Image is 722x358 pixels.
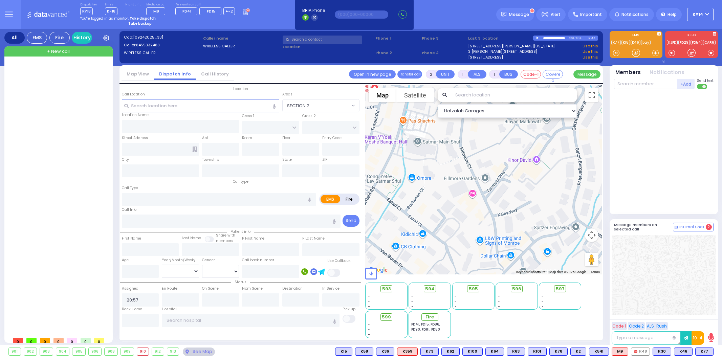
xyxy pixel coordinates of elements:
label: Last Name [182,236,201,241]
a: 3 [PERSON_NAME][STREET_ADDRESS] [468,49,537,54]
label: Age [122,258,129,263]
a: CAR6 [703,40,716,45]
label: Caller: [124,42,201,48]
label: Last 3 location [468,36,533,41]
span: 0 [53,338,64,343]
button: Notifications [650,69,684,76]
label: Caller name [203,36,280,41]
span: Call type [229,179,252,184]
span: +-2 [225,8,233,14]
span: Other building occupants [192,147,197,152]
div: K63 [507,348,525,356]
span: M9 [153,8,159,14]
span: - [368,294,370,299]
button: Show street map [369,88,396,102]
div: K77 [695,348,714,356]
span: 593 [382,286,391,292]
label: From Scene [242,286,263,291]
div: 910 [137,348,149,355]
span: Location [230,86,251,91]
label: Use Callback [327,258,351,264]
span: - [542,304,544,309]
strong: Take dispatch [130,16,156,21]
span: 0 [94,338,104,343]
label: Fire units on call [175,3,235,7]
span: Message [509,11,529,18]
a: Map View [122,71,154,77]
span: 0 [67,338,77,343]
label: Call Info [122,207,136,212]
span: You're logged in as monitor. [80,16,129,21]
div: 909 [121,348,134,355]
button: Transfer call [397,70,422,79]
button: Members [615,69,641,76]
div: K541 [589,348,609,356]
input: Search member [614,79,677,89]
div: 908 [105,348,117,355]
button: 10-4 [692,331,704,345]
div: BLS [376,348,394,356]
span: Internal Chat [679,225,704,229]
span: Phone 4 [422,50,466,56]
button: Send [343,215,359,227]
span: - [455,304,457,309]
div: K62 [441,348,460,356]
div: K36 [376,348,394,356]
img: message.svg [501,12,506,17]
button: Code-1 [521,70,541,79]
label: Hospital [162,307,177,312]
span: 597 [556,286,565,292]
span: - [498,294,500,299]
label: Call back number [242,258,274,263]
img: Google [367,266,389,274]
span: Send text [697,78,714,83]
div: K64 [485,348,504,356]
span: K-18 [105,7,117,15]
div: 901 [9,348,21,355]
div: Year/Month/Week/Day [162,258,199,263]
label: ZIP [322,157,327,162]
label: Gender [202,258,215,263]
span: 0 [40,338,50,343]
label: P Last Name [302,236,325,241]
div: BLS [420,348,439,356]
div: FD41, FD15, FD86, FD90, FD81, FD80 [411,322,448,332]
span: - [368,322,370,327]
span: - [368,332,370,337]
div: K15 [335,348,352,356]
label: Street Address [122,135,148,141]
div: K2 [570,348,586,356]
button: Code 1 [612,322,627,330]
span: Notifications [621,12,649,18]
span: FD41 [182,8,191,14]
div: ALS [397,348,418,356]
a: Open this area in Google Maps (opens a new window) [367,266,389,274]
a: FD29 [678,40,690,45]
span: - [368,299,370,304]
label: On Scene [202,286,219,291]
span: 596 [512,286,521,292]
label: WIRELESS CALLER [203,43,280,49]
span: 0 [81,338,91,343]
div: BLS [589,348,609,356]
label: Areas [282,92,292,97]
button: UNIT [436,70,455,79]
div: BLS [695,348,714,356]
label: State [282,157,292,162]
a: Call History [196,71,234,77]
button: BUS [499,70,518,79]
button: KY14 [687,8,714,21]
span: KY14 [693,12,703,18]
div: 905 [72,348,85,355]
a: K18 [621,40,630,45]
span: - [498,304,500,309]
img: Logo [27,10,72,19]
div: BLS [674,348,693,356]
a: History [72,32,92,44]
div: K359 [397,348,418,356]
button: Toggle fullscreen view [585,88,598,102]
label: Dispatcher [80,3,97,7]
span: SECTION 2 [287,103,309,109]
span: - [455,299,457,304]
label: Assigned [122,286,138,291]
